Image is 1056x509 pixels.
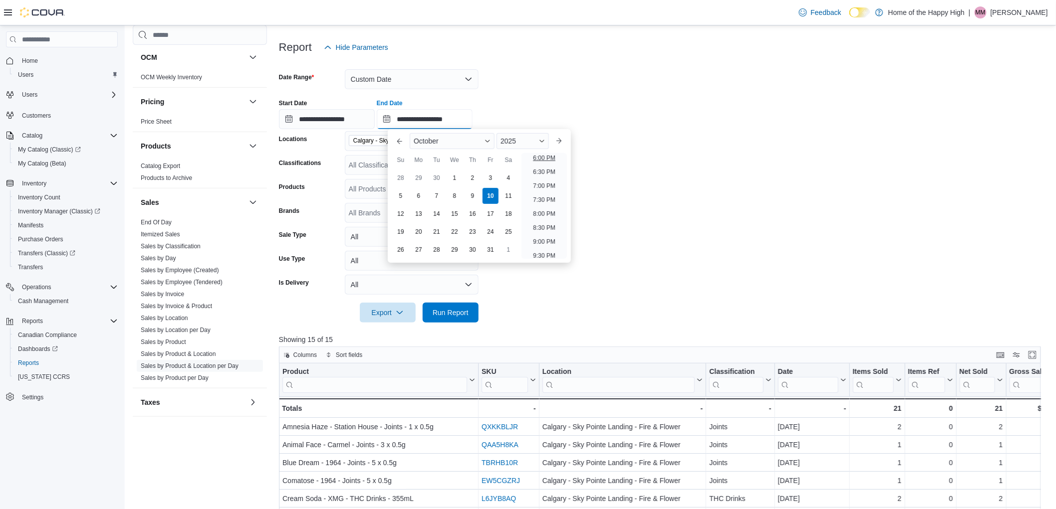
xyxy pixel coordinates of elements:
[482,367,528,377] div: SKU
[279,207,299,215] label: Brands
[22,91,37,99] span: Users
[853,367,894,377] div: Items Sold
[279,99,307,107] label: Start Date
[529,194,559,206] li: 7:30 PM
[14,144,85,156] a: My Catalog (Classic)
[778,367,838,377] div: Date
[14,205,118,217] span: Inventory Manager (Classic)
[411,242,427,258] div: day-27
[279,335,1049,344] p: Showing 15 of 15
[429,206,445,222] div: day-14
[392,133,408,149] button: Previous Month
[22,179,46,187] span: Inventory
[14,247,79,259] a: Transfers (Classic)
[482,495,516,503] a: L6JYB8AQ
[529,222,559,234] li: 8:30 PM
[22,317,43,325] span: Reports
[447,170,463,186] div: day-1
[141,266,219,274] span: Sales by Employee (Created)
[14,371,118,383] span: Washington CCRS
[709,421,771,433] div: Joints
[141,52,245,62] button: OCM
[10,157,122,170] button: My Catalog (Beta)
[18,345,58,353] span: Dashboards
[141,350,216,357] a: Sales by Product & Location
[393,242,409,258] div: day-26
[141,302,212,310] span: Sales by Invoice & Product
[542,421,703,433] div: Calgary - Sky Pointe Landing - Fire & Flower
[18,249,75,257] span: Transfers (Classic)
[497,133,549,149] div: Button. Open the year selector. 2025 is currently selected.
[14,219,118,231] span: Manifests
[141,163,180,170] a: Catalog Export
[2,53,122,68] button: Home
[141,397,245,407] button: Taxes
[141,118,172,126] span: Price Sheet
[360,303,416,323] button: Export
[2,280,122,294] button: Operations
[959,402,1003,414] div: 21
[14,219,47,231] a: Manifests
[14,357,118,369] span: Reports
[141,97,164,107] h3: Pricing
[501,206,517,222] div: day-18
[529,250,559,262] li: 9:30 PM
[429,224,445,240] div: day-21
[501,188,517,204] div: day-11
[1009,367,1055,377] div: Gross Sales
[522,153,567,259] ul: Time
[501,224,517,240] div: day-25
[1027,349,1039,361] button: Enter fullscreen
[247,196,259,208] button: Sales
[279,255,305,263] label: Use Type
[465,170,481,186] div: day-2
[10,356,122,370] button: Reports
[410,133,495,149] div: Button. Open the month selector. October is currently selected.
[282,402,475,414] div: Totals
[542,367,695,377] div: Location
[282,439,475,451] div: Animal Face - Carmel - Joints - 3 x 0.5g
[10,328,122,342] button: Canadian Compliance
[995,349,1007,361] button: Keyboard shortcuts
[482,459,518,467] a: TBRHB10R
[795,2,845,22] a: Feedback
[483,206,499,222] div: day-17
[293,351,317,359] span: Columns
[908,439,953,451] div: 0
[975,6,987,18] div: Missy McErlain
[393,188,409,204] div: day-5
[141,242,201,250] span: Sales by Classification
[141,303,212,310] a: Sales by Invoice & Product
[247,396,259,408] button: Taxes
[18,263,43,271] span: Transfers
[465,152,481,168] div: Th
[542,367,695,393] div: Location
[10,342,122,356] a: Dashboards
[483,224,499,240] div: day-24
[279,109,375,129] input: Press the down key to open a popover containing a calendar.
[447,152,463,168] div: We
[133,71,267,87] div: OCM
[18,71,33,79] span: Users
[482,441,519,449] a: QAA5H8KA
[1009,367,1055,393] div: Gross Sales
[141,314,188,322] span: Sales by Location
[141,141,171,151] h3: Products
[14,233,67,245] a: Purchase Orders
[336,351,362,359] span: Sort fields
[429,188,445,204] div: day-7
[141,362,239,369] a: Sales by Product & Location per Day
[542,439,703,451] div: Calgary - Sky Pointe Landing - Fire & Flower
[141,338,186,346] span: Sales by Product
[529,166,559,178] li: 6:30 PM
[141,197,159,207] h3: Sales
[465,224,481,240] div: day-23
[141,231,180,238] a: Itemized Sales
[18,177,118,189] span: Inventory
[778,421,846,433] div: [DATE]
[482,367,536,393] button: SKU
[529,152,559,164] li: 6:00 PM
[908,367,953,393] button: Items Ref
[483,152,499,168] div: Fr
[141,267,219,274] a: Sales by Employee (Created)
